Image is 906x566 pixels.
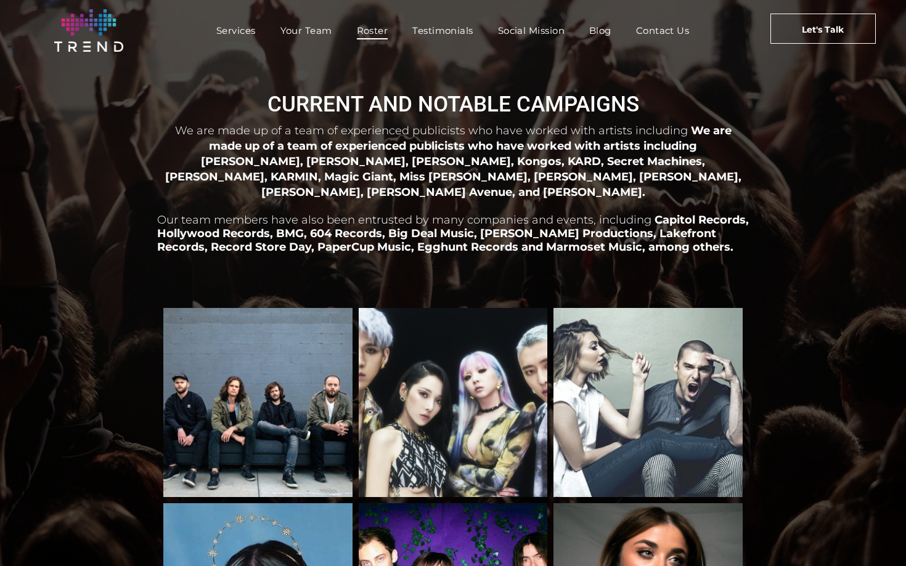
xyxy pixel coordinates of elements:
[157,213,651,227] span: Our team members have also been entrusted by many companies and events, including
[802,14,844,45] span: Let's Talk
[204,22,268,39] a: Services
[163,308,353,497] a: Kongos
[345,22,401,39] a: Roster
[165,124,741,198] span: We are made up of a team of experienced publicists who have worked with artists including [PERSON...
[486,22,577,39] a: Social Mission
[54,9,123,52] img: logo
[624,22,702,39] a: Contact Us
[175,124,688,137] span: We are made up of a team of experienced publicists who have worked with artists including
[268,22,345,39] a: Your Team
[553,308,743,497] a: Karmin
[400,22,485,39] a: Testimonials
[770,14,876,44] a: Let's Talk
[157,213,749,254] span: Capitol Records, Hollywood Records, BMG, 604 Records, Big Deal Music, [PERSON_NAME] Productions, ...
[577,22,624,39] a: Blog
[267,92,639,117] span: CURRENT AND NOTABLE CAMPAIGNS
[359,308,548,497] a: KARD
